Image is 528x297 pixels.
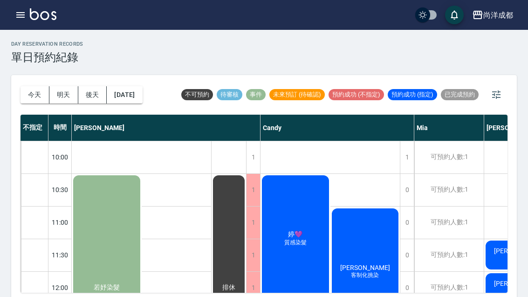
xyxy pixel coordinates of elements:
[48,115,72,141] div: 時間
[261,115,414,141] div: Candy
[246,239,260,271] div: 1
[107,86,142,104] button: [DATE]
[414,141,484,173] div: 可預約人數:1
[441,90,479,99] span: 已完成預約
[349,271,381,279] span: 客制化挑染
[329,90,384,99] span: 預約成功 (不指定)
[414,207,484,239] div: 可預約人數:1
[400,141,414,173] div: 1
[217,90,242,99] span: 待審核
[21,115,48,141] div: 不指定
[468,6,517,25] button: 尚洋成都
[78,86,107,104] button: 後天
[30,8,56,20] img: Logo
[48,141,72,173] div: 10:00
[49,86,78,104] button: 明天
[21,86,49,104] button: 今天
[282,239,309,247] span: 質感染髮
[414,174,484,206] div: 可預約人數:1
[445,6,464,24] button: save
[48,239,72,271] div: 11:30
[414,115,484,141] div: Mia
[400,239,414,271] div: 0
[11,51,83,64] h3: 單日預約紀錄
[269,90,325,99] span: 未來預訂 (待確認)
[400,174,414,206] div: 0
[220,283,237,292] span: 排休
[338,264,392,271] span: [PERSON_NAME]
[246,174,260,206] div: 1
[400,207,414,239] div: 0
[92,283,122,292] span: 若妤染髮
[414,239,484,271] div: 可預約人數:1
[72,115,261,141] div: [PERSON_NAME]
[48,206,72,239] div: 11:00
[388,90,437,99] span: 預約成功 (指定)
[48,173,72,206] div: 10:30
[11,41,83,47] h2: day Reservation records
[246,207,260,239] div: 1
[286,230,304,239] span: 婷💜
[246,90,266,99] span: 事件
[483,9,513,21] div: 尚洋成都
[246,141,260,173] div: 1
[181,90,213,99] span: 不可預約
